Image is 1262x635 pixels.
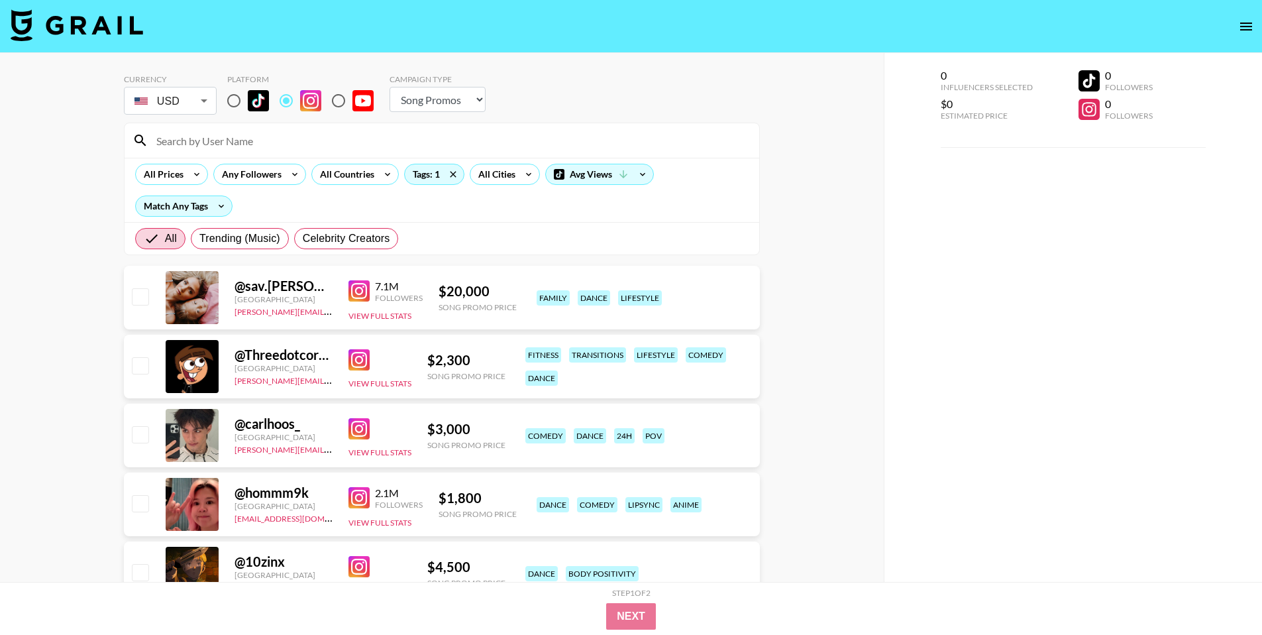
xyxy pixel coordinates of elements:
[390,74,486,84] div: Campaign Type
[375,293,423,303] div: Followers
[941,69,1033,82] div: 0
[566,566,639,581] div: body positivity
[214,164,284,184] div: Any Followers
[375,500,423,510] div: Followers
[941,82,1033,92] div: Influencers Selected
[127,89,214,113] div: USD
[1105,82,1153,92] div: Followers
[235,570,333,580] div: [GEOGRAPHIC_DATA]
[525,371,558,386] div: dance
[606,603,656,630] button: Next
[124,74,217,84] div: Currency
[427,559,505,575] div: $ 4,500
[405,164,464,184] div: Tags: 1
[537,290,570,306] div: family
[348,556,370,577] img: Instagram
[634,347,678,363] div: lifestyle
[578,290,610,306] div: dance
[235,294,333,304] div: [GEOGRAPHIC_DATA]
[199,231,280,247] span: Trending (Music)
[235,442,431,455] a: [PERSON_NAME][EMAIL_ADDRESS][DOMAIN_NAME]
[427,371,505,381] div: Song Promo Price
[11,9,143,41] img: Grail Talent
[643,428,664,443] div: pov
[1196,569,1246,619] iframe: Drift Widget Chat Controller
[348,418,370,439] img: Instagram
[348,378,411,388] button: View Full Stats
[136,164,186,184] div: All Prices
[525,566,558,581] div: dance
[569,347,626,363] div: transitions
[1105,69,1153,82] div: 0
[941,111,1033,121] div: Estimated Price
[248,90,269,111] img: TikTok
[574,428,606,443] div: dance
[614,428,635,443] div: 24h
[235,511,368,524] a: [EMAIL_ADDRESS][DOMAIN_NAME]
[439,509,517,519] div: Song Promo Price
[235,278,333,294] div: @ sav.[PERSON_NAME]
[148,130,751,151] input: Search by User Name
[577,497,617,512] div: comedy
[235,373,556,386] a: [PERSON_NAME][EMAIL_ADDRESS][PERSON_NAME][PERSON_NAME][DOMAIN_NAME]
[612,588,651,598] div: Step 1 of 2
[235,363,333,373] div: [GEOGRAPHIC_DATA]
[348,447,411,457] button: View Full Stats
[941,97,1033,111] div: $0
[625,497,662,512] div: lipsync
[235,347,333,363] div: @ Threedotcorey
[348,280,370,302] img: Instagram
[439,283,517,300] div: $ 20,000
[352,90,374,111] img: YouTube
[537,497,569,512] div: dance
[686,347,726,363] div: comedy
[546,164,653,184] div: Avg Views
[470,164,518,184] div: All Cities
[312,164,377,184] div: All Countries
[1105,97,1153,111] div: 0
[525,347,561,363] div: fitness
[235,485,333,501] div: @ hommm9k
[348,349,370,371] img: Instagram
[375,487,423,500] div: 2.1M
[227,74,384,84] div: Platform
[427,578,505,588] div: Song Promo Price
[348,311,411,321] button: View Full Stats
[348,518,411,528] button: View Full Stats
[165,231,177,247] span: All
[235,553,333,570] div: @ 10zinx
[427,421,505,437] div: $ 3,000
[348,487,370,508] img: Instagram
[1233,13,1259,40] button: open drawer
[439,490,517,506] div: $ 1,800
[235,416,333,432] div: @ carlhoos_
[427,352,505,369] div: $ 2,300
[427,440,505,450] div: Song Promo Price
[670,497,702,512] div: anime
[136,196,232,216] div: Match Any Tags
[1105,111,1153,121] div: Followers
[235,432,333,442] div: [GEOGRAPHIC_DATA]
[235,304,431,317] a: [PERSON_NAME][EMAIL_ADDRESS][DOMAIN_NAME]
[525,428,566,443] div: comedy
[235,501,333,511] div: [GEOGRAPHIC_DATA]
[375,280,423,293] div: 7.1M
[300,90,321,111] img: Instagram
[618,290,662,306] div: lifestyle
[439,302,517,312] div: Song Promo Price
[303,231,390,247] span: Celebrity Creators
